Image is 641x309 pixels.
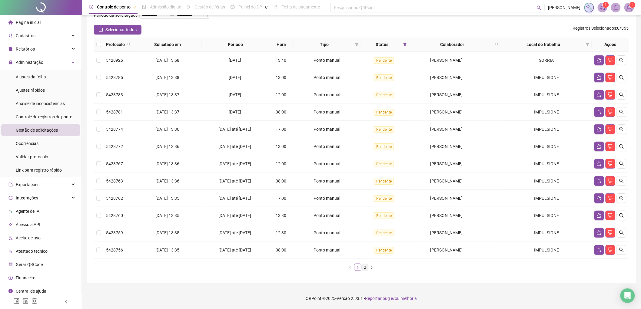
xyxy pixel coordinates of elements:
span: [DATE] 13:37 [155,92,179,97]
span: Status [364,41,400,48]
span: [DATE] até [DATE] [219,196,251,201]
img: 67348 [625,3,634,12]
span: search [619,161,624,166]
span: sync [8,196,13,200]
span: dislike [608,110,613,114]
td: SORRIA [501,52,592,69]
td: IMPULSIONE [501,207,592,224]
span: search [619,230,624,235]
span: qrcode [8,262,13,267]
span: home [8,20,13,25]
span: dislike [608,196,613,201]
span: search [619,213,624,218]
span: search [619,110,624,114]
span: right [370,266,374,269]
span: 5428767 [106,161,123,166]
span: Ponto manual [314,75,340,80]
button: left [347,264,354,271]
span: Admissão digital [150,5,181,9]
span: solution [8,249,13,253]
span: [PERSON_NAME] [430,196,463,201]
span: Controle de ponto [97,5,131,9]
span: [PERSON_NAME] [548,4,581,11]
td: IMPULSIONE [501,190,592,207]
span: dislike [608,161,613,166]
span: Exportações [16,182,39,187]
span: Pendente [374,230,394,236]
span: file [8,47,13,51]
span: dollar [8,276,13,280]
span: [DATE] até [DATE] [219,248,251,252]
span: search [494,40,500,49]
span: [PERSON_NAME] [430,161,463,166]
span: filter [403,43,407,46]
span: filter [586,43,590,46]
span: Selecionar todos [105,26,137,33]
span: [DATE] 13:38 [155,75,179,80]
span: search [619,58,624,63]
td: IMPULSIONE [501,86,592,104]
span: 08:00 [276,110,286,114]
span: search [537,5,541,10]
span: [DATE] 13:58 [155,58,179,63]
span: search [619,179,624,183]
span: [DATE] até [DATE] [219,144,251,149]
span: 13:00 [276,144,286,149]
span: Pendente [374,109,394,116]
span: Central de ajuda [16,289,46,294]
span: Folha de pagamento [281,5,320,9]
span: like [597,92,602,97]
span: dislike [608,144,613,149]
span: filter [354,40,360,49]
span: like [597,58,602,63]
img: sparkle-icon.fc2bf0ac1784a2077858766a79e2daf3.svg [586,4,593,11]
span: [DATE] até [DATE] [219,127,251,132]
span: Protocolo [106,41,125,48]
span: export [8,182,13,187]
span: search [619,75,624,80]
li: Próxima página [369,264,376,271]
span: Pendente [374,247,394,254]
span: 5428783 [106,92,123,97]
span: like [597,179,602,183]
span: Ponto manual [314,144,340,149]
span: [PERSON_NAME] [430,230,463,235]
span: Ocorrências [16,141,38,146]
span: [DATE] [229,58,241,63]
td: IMPULSIONE [501,104,592,121]
span: Ponto manual [314,110,340,114]
span: filter [402,40,408,49]
span: 1 [605,3,607,7]
a: 2 [362,264,368,271]
span: Pendente [374,212,394,219]
span: dislike [608,58,613,63]
span: [PERSON_NAME] [430,92,463,97]
span: Ponto manual [314,92,340,97]
span: facebook [13,298,19,304]
span: pushpin [264,5,268,9]
span: [DATE] [229,75,241,80]
span: like [597,248,602,252]
span: dashboard [231,5,235,9]
span: Versão [337,296,350,301]
div: Open Intercom Messenger [620,288,635,303]
span: Link para registro rápido [16,168,62,173]
span: check-square [99,28,103,32]
span: like [597,144,602,149]
a: 1 [354,264,361,271]
span: Colaborador [412,41,493,48]
button: Selecionar todos [94,25,141,35]
td: IMPULSIONE [501,121,592,138]
span: Aceite de uso [16,235,41,240]
span: Pendente [374,178,394,185]
span: Ponto manual [314,248,340,252]
span: search [619,196,624,201]
sup: Atualize o seu contato no menu Meus Dados [629,2,636,8]
td: IMPULSIONE [501,224,592,242]
span: [PERSON_NAME] [430,248,463,252]
span: Atestado técnico [16,249,48,254]
span: 5428756 [106,248,123,252]
span: Ponto manual [314,196,340,201]
span: search [619,144,624,149]
span: dislike [608,92,613,97]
